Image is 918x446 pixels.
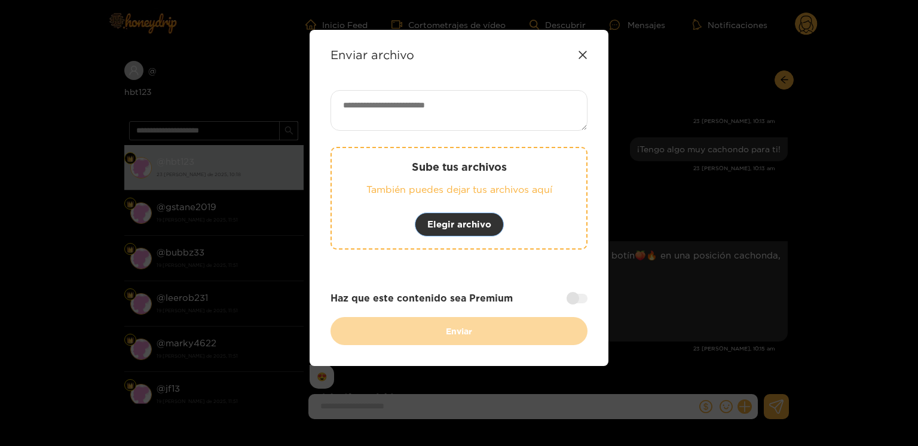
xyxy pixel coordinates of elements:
[446,327,472,336] font: Enviar
[412,161,507,173] font: Sube tus archivos
[331,293,513,303] font: Haz que este contenido sea Premium
[427,219,491,229] font: Elegir archivo
[415,213,504,236] button: Elegir archivo
[331,48,414,61] font: Enviar archivo
[366,184,552,195] font: También puedes dejar tus archivos aquí
[331,317,587,345] button: Enviar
